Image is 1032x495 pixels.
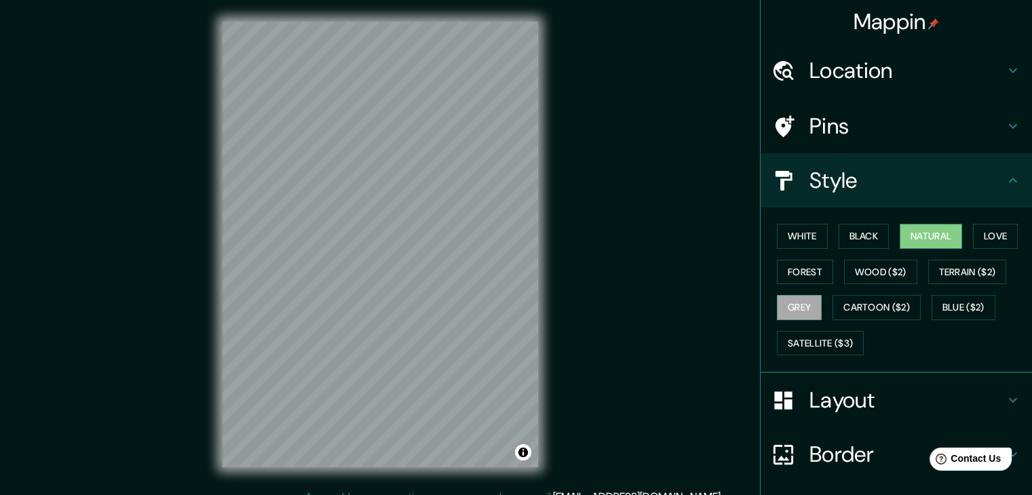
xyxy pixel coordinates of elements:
button: Cartoon ($2) [833,295,921,320]
button: Satellite ($3) [777,331,864,356]
button: Terrain ($2) [928,260,1007,285]
div: Pins [761,99,1032,153]
img: pin-icon.png [928,18,939,29]
div: Location [761,43,1032,98]
h4: Border [809,441,1005,468]
button: Grey [777,295,822,320]
h4: Style [809,167,1005,194]
button: Love [973,224,1018,249]
h4: Layout [809,387,1005,414]
div: Layout [761,373,1032,427]
canvas: Map [223,22,538,467]
div: Style [761,153,1032,207]
h4: Pins [809,113,1005,140]
h4: Location [809,57,1005,84]
iframe: Help widget launcher [911,442,1017,480]
h4: Mappin [854,8,940,35]
button: Blue ($2) [932,295,995,320]
button: Forest [777,260,833,285]
button: Wood ($2) [844,260,917,285]
button: White [777,224,828,249]
div: Border [761,427,1032,481]
button: Toggle attribution [515,444,531,460]
button: Black [839,224,890,249]
button: Natural [900,224,962,249]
